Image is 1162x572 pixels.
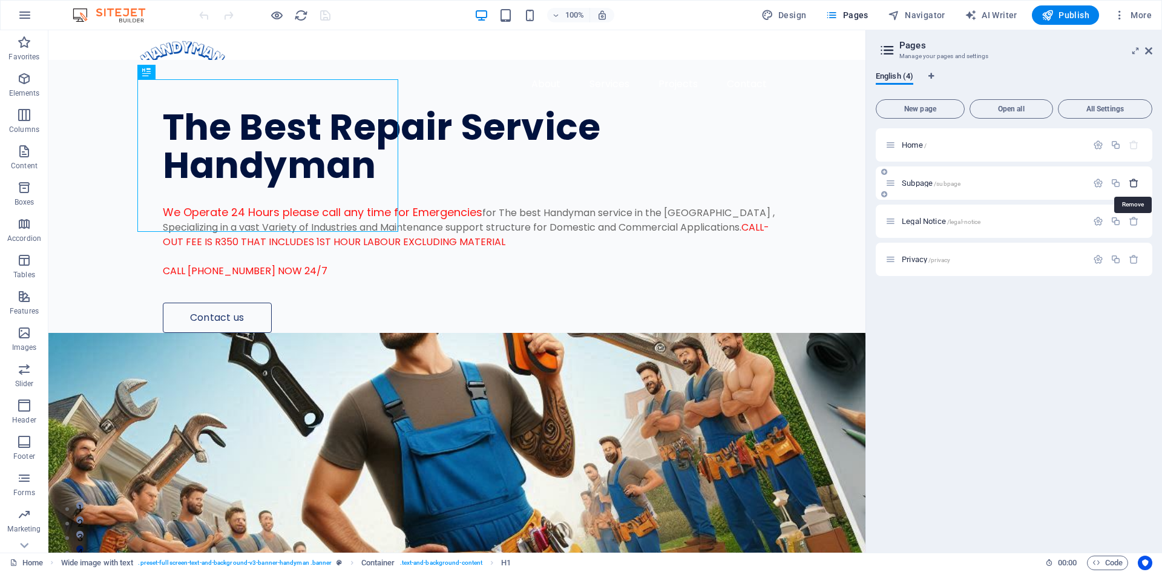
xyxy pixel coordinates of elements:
[12,415,36,425] p: Header
[881,105,959,113] span: New page
[876,99,965,119] button: New page
[898,179,1087,187] div: Subpage/subpage
[1042,9,1089,21] span: Publish
[826,9,868,21] span: Pages
[899,51,1128,62] h3: Manage your pages and settings
[1093,216,1103,226] div: Settings
[902,255,950,264] span: Click to open page
[1093,178,1103,188] div: Settings
[876,69,913,86] span: English (4)
[138,556,332,570] span: . preset-fullscreen-text-and-background-v3-banner-handyman .banner
[13,270,35,280] p: Tables
[7,234,41,243] p: Accordion
[757,5,812,25] button: Design
[294,8,308,22] button: reload
[1058,99,1152,119] button: All Settings
[902,217,980,226] span: Click to open page
[902,179,960,188] span: Click to open page
[13,452,35,461] p: Footer
[934,180,960,187] span: /subpage
[336,559,342,566] i: This element is a customizable preset
[10,306,39,316] p: Features
[501,556,511,570] span: Click to select. Double-click to edit
[928,257,950,263] span: /privacy
[965,9,1017,21] span: AI Writer
[1032,5,1099,25] button: Publish
[898,141,1087,149] div: Home/
[1066,558,1068,567] span: :
[960,5,1022,25] button: AI Writer
[898,217,1087,225] div: Legal Notice/legal-notice
[1111,254,1121,265] div: Duplicate
[1114,9,1152,21] span: More
[15,197,34,207] p: Boxes
[8,52,39,62] p: Favorites
[1109,5,1157,25] button: More
[1129,216,1139,226] div: Remove
[1111,178,1121,188] div: Duplicate
[1111,140,1121,150] div: Duplicate
[1045,556,1077,570] h6: Session time
[1092,556,1123,570] span: Code
[899,40,1152,51] h2: Pages
[361,556,395,570] span: Click to select. Double-click to edit
[269,8,284,22] button: Click here to leave preview mode and continue editing
[294,8,308,22] i: Reload page
[11,161,38,171] p: Content
[1111,216,1121,226] div: Duplicate
[1063,105,1147,113] span: All Settings
[975,105,1048,113] span: Open all
[898,255,1087,263] div: Privacy/privacy
[70,8,160,22] img: Editor Logo
[547,8,590,22] button: 100%
[761,9,807,21] span: Design
[883,5,950,25] button: Navigator
[1129,254,1139,265] div: Remove
[1129,140,1139,150] div: The startpage cannot be deleted
[12,343,37,352] p: Images
[400,556,483,570] span: . text-and-background-content
[1058,556,1077,570] span: 00 00
[970,99,1053,119] button: Open all
[9,88,40,98] p: Elements
[924,142,927,149] span: /
[565,8,585,22] h6: 100%
[7,524,41,534] p: Marketing
[888,9,945,21] span: Navigator
[597,10,608,21] i: On resize automatically adjust zoom level to fit chosen device.
[1093,140,1103,150] div: Settings
[61,556,511,570] nav: breadcrumb
[1087,556,1128,570] button: Code
[947,219,981,225] span: /legal-notice
[821,5,873,25] button: Pages
[1138,556,1152,570] button: Usercentrics
[1093,254,1103,265] div: Settings
[10,556,43,570] a: Click to cancel selection. Double-click to open Pages
[757,5,812,25] div: Design (Ctrl+Alt+Y)
[902,140,927,150] span: Click to open page
[15,379,34,389] p: Slider
[61,556,134,570] span: Click to select. Double-click to edit
[9,125,39,134] p: Columns
[13,488,35,498] p: Forms
[876,71,1152,94] div: Language Tabs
